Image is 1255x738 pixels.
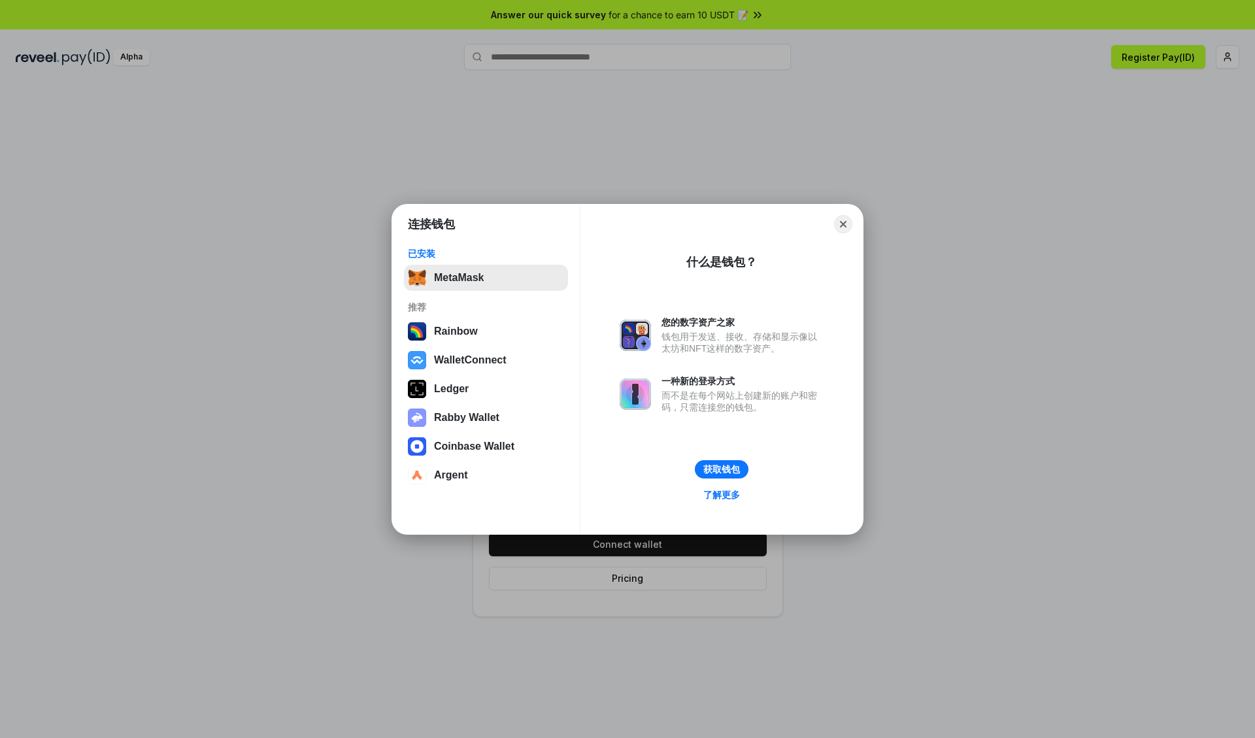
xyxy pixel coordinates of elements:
[620,378,651,410] img: svg+xml,%3Csvg%20xmlns%3D%22http%3A%2F%2Fwww.w3.org%2F2000%2Fsvg%22%20fill%3D%22none%22%20viewBox...
[404,318,568,344] button: Rainbow
[695,486,748,503] a: 了解更多
[434,326,478,337] div: Rainbow
[408,269,426,287] img: svg+xml,%3Csvg%20fill%3D%22none%22%20height%3D%2233%22%20viewBox%3D%220%200%2035%2033%22%20width%...
[408,301,564,313] div: 推荐
[408,248,564,260] div: 已安装
[703,489,740,501] div: 了解更多
[404,405,568,431] button: Rabby Wallet
[434,412,499,424] div: Rabby Wallet
[404,347,568,373] button: WalletConnect
[408,380,426,398] img: svg+xml,%3Csvg%20xmlns%3D%22http%3A%2F%2Fwww.w3.org%2F2000%2Fsvg%22%20width%3D%2228%22%20height%3...
[434,354,507,366] div: WalletConnect
[661,316,824,328] div: 您的数字资产之家
[408,437,426,456] img: svg+xml,%3Csvg%20width%3D%2228%22%20height%3D%2228%22%20viewBox%3D%220%200%2028%2028%22%20fill%3D...
[434,469,468,481] div: Argent
[661,375,824,387] div: 一种新的登录方式
[404,376,568,402] button: Ledger
[434,383,469,395] div: Ledger
[408,466,426,484] img: svg+xml,%3Csvg%20width%3D%2228%22%20height%3D%2228%22%20viewBox%3D%220%200%2028%2028%22%20fill%3D...
[661,390,824,413] div: 而不是在每个网站上创建新的账户和密码，只需连接您的钱包。
[408,216,455,232] h1: 连接钱包
[703,463,740,475] div: 获取钱包
[408,322,426,341] img: svg+xml,%3Csvg%20width%3D%22120%22%20height%3D%22120%22%20viewBox%3D%220%200%20120%20120%22%20fil...
[661,331,824,354] div: 钱包用于发送、接收、存储和显示像以太坊和NFT这样的数字资产。
[620,320,651,351] img: svg+xml,%3Csvg%20xmlns%3D%22http%3A%2F%2Fwww.w3.org%2F2000%2Fsvg%22%20fill%3D%22none%22%20viewBox...
[434,272,484,284] div: MetaMask
[834,215,852,233] button: Close
[434,441,514,452] div: Coinbase Wallet
[404,433,568,460] button: Coinbase Wallet
[408,351,426,369] img: svg+xml,%3Csvg%20width%3D%2228%22%20height%3D%2228%22%20viewBox%3D%220%200%2028%2028%22%20fill%3D...
[404,462,568,488] button: Argent
[695,460,748,478] button: 获取钱包
[404,265,568,291] button: MetaMask
[686,254,757,270] div: 什么是钱包？
[408,409,426,427] img: svg+xml,%3Csvg%20xmlns%3D%22http%3A%2F%2Fwww.w3.org%2F2000%2Fsvg%22%20fill%3D%22none%22%20viewBox...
